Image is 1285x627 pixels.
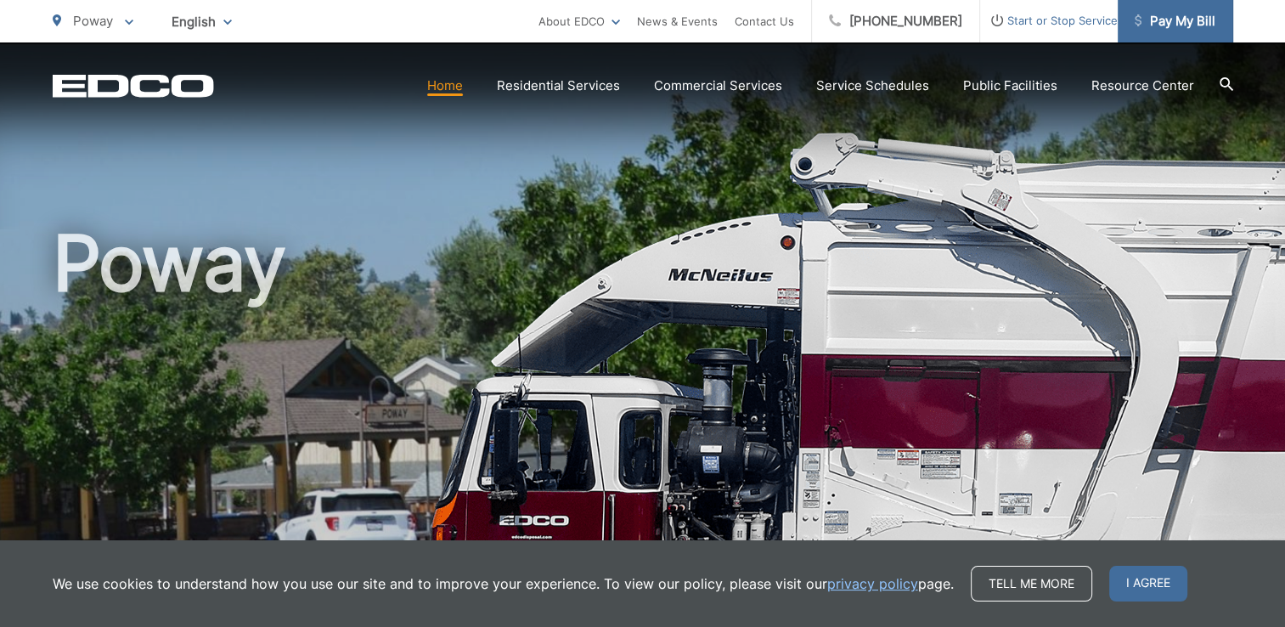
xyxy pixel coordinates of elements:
a: Commercial Services [654,76,782,96]
a: Service Schedules [816,76,929,96]
a: Contact Us [735,11,794,31]
p: We use cookies to understand how you use our site and to improve your experience. To view our pol... [53,573,954,594]
span: English [159,7,245,37]
a: News & Events [637,11,718,31]
a: Tell me more [971,566,1092,602]
span: Poway [73,13,113,29]
a: Residential Services [497,76,620,96]
span: I agree [1109,566,1187,602]
a: Home [427,76,463,96]
span: Pay My Bill [1135,11,1215,31]
a: EDCD logo. Return to the homepage. [53,74,214,98]
a: About EDCO [538,11,620,31]
a: Public Facilities [963,76,1057,96]
a: Resource Center [1091,76,1194,96]
a: privacy policy [827,573,918,594]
